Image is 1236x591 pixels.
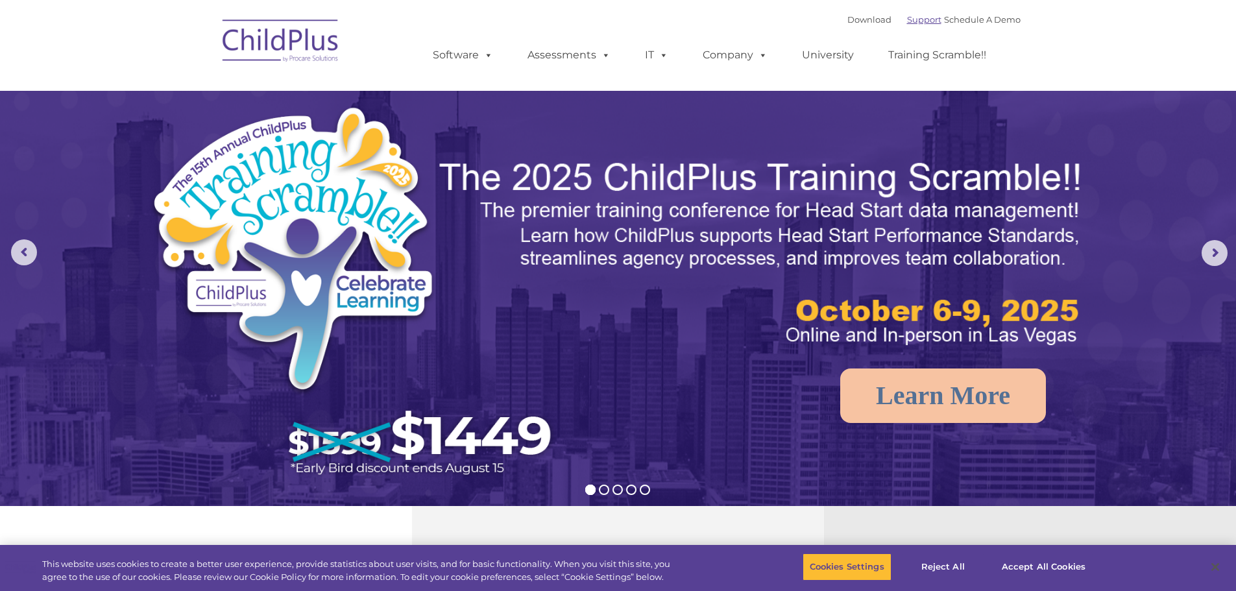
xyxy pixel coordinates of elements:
a: Company [690,42,781,68]
button: Accept All Cookies [995,553,1093,581]
font: | [847,14,1021,25]
div: This website uses cookies to create a better user experience, provide statistics about user visit... [42,558,680,583]
a: Support [907,14,941,25]
a: Schedule A Demo [944,14,1021,25]
a: Training Scramble!! [875,42,999,68]
button: Reject All [903,553,984,581]
button: Cookies Settings [803,553,891,581]
a: IT [632,42,681,68]
a: Learn More [840,368,1046,423]
span: Last name [180,86,220,95]
a: Assessments [515,42,624,68]
a: Download [847,14,891,25]
button: Close [1201,553,1230,581]
a: University [789,42,867,68]
a: Software [420,42,506,68]
span: Phone number [180,139,236,149]
img: ChildPlus by Procare Solutions [216,10,346,75]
